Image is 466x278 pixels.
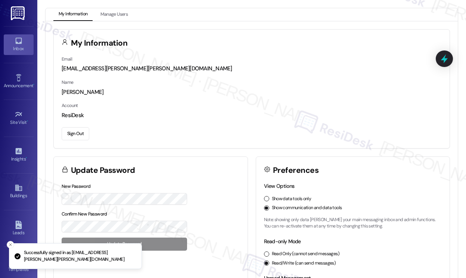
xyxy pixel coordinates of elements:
[11,6,26,20] img: ResiDesk Logo
[71,167,135,174] h3: Update Password
[95,8,133,21] button: Manage Users
[62,103,78,109] label: Account
[4,255,34,275] a: Templates •
[264,183,295,189] label: View Options
[26,155,27,161] span: •
[4,219,34,239] a: Leads
[53,8,93,21] button: My Information
[273,167,319,174] h3: Preferences
[62,183,91,189] label: New Password
[27,119,28,124] span: •
[4,181,34,202] a: Buildings
[4,108,34,128] a: Site Visit •
[62,211,107,217] label: Confirm New Password
[24,250,136,263] p: Successfully signed in as [EMAIL_ADDRESS][PERSON_NAME][PERSON_NAME][DOMAIN_NAME]
[4,145,34,165] a: Insights •
[272,251,339,257] label: Read Only (cannot send messages)
[33,82,34,87] span: •
[272,260,336,267] label: Read/Write (can send messages)
[62,127,89,140] button: Sign Out
[272,205,342,211] label: Show communication and data tools
[4,34,34,55] a: Inbox
[62,79,74,85] label: Name
[62,88,442,96] div: [PERSON_NAME]
[71,39,128,47] h3: My Information
[264,217,442,230] p: Note: showing only data [PERSON_NAME] your main messaging inbox and admin functions. You can re-a...
[272,196,311,202] label: Show data tools only
[62,56,72,62] label: Email
[62,111,442,119] div: ResiDesk
[7,241,14,248] button: Close toast
[62,65,442,73] div: [EMAIL_ADDRESS][PERSON_NAME][PERSON_NAME][DOMAIN_NAME]
[264,238,301,245] label: Read-only Mode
